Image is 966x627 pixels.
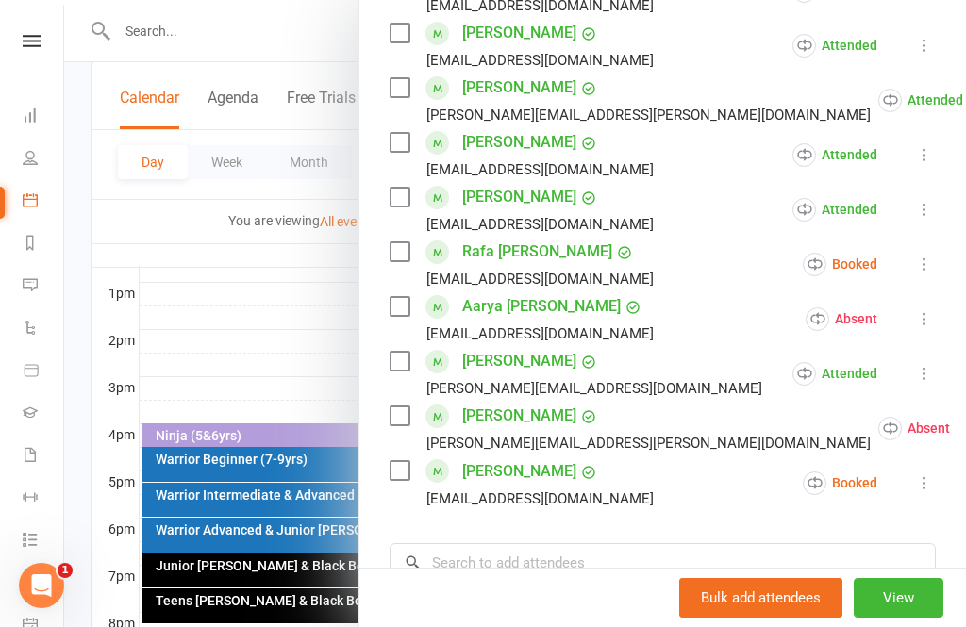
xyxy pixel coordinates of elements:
[58,563,73,578] span: 1
[23,223,65,266] a: Reports
[23,351,65,393] a: Product Sales
[19,563,64,608] iframe: Intercom live chat
[878,89,963,112] div: Attended
[878,417,950,440] div: Absent
[803,471,877,495] div: Booked
[23,181,65,223] a: Calendar
[462,127,576,157] a: [PERSON_NAME]
[806,307,877,331] div: Absent
[426,376,762,401] div: [PERSON_NAME][EMAIL_ADDRESS][DOMAIN_NAME]
[792,34,877,58] div: Attended
[792,198,877,222] div: Attended
[426,322,654,346] div: [EMAIL_ADDRESS][DOMAIN_NAME]
[23,139,65,181] a: People
[462,456,576,487] a: [PERSON_NAME]
[854,578,943,618] button: View
[792,362,877,386] div: Attended
[792,143,877,167] div: Attended
[426,157,654,182] div: [EMAIL_ADDRESS][DOMAIN_NAME]
[679,578,842,618] button: Bulk add attendees
[462,182,576,212] a: [PERSON_NAME]
[462,291,621,322] a: Aarya [PERSON_NAME]
[426,267,654,291] div: [EMAIL_ADDRESS][DOMAIN_NAME]
[426,212,654,237] div: [EMAIL_ADDRESS][DOMAIN_NAME]
[426,431,871,455] div: [PERSON_NAME][EMAIL_ADDRESS][PERSON_NAME][DOMAIN_NAME]
[390,543,936,583] input: Search to add attendees
[426,48,654,73] div: [EMAIL_ADDRESS][DOMAIN_NAME]
[426,487,654,511] div: [EMAIL_ADDRESS][DOMAIN_NAME]
[462,346,576,376] a: [PERSON_NAME]
[462,18,576,48] a: [PERSON_NAME]
[462,73,576,103] a: [PERSON_NAME]
[803,253,877,276] div: Booked
[462,401,576,431] a: [PERSON_NAME]
[23,96,65,139] a: Dashboard
[426,103,871,127] div: [PERSON_NAME][EMAIL_ADDRESS][PERSON_NAME][DOMAIN_NAME]
[462,237,612,267] a: Rafa [PERSON_NAME]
